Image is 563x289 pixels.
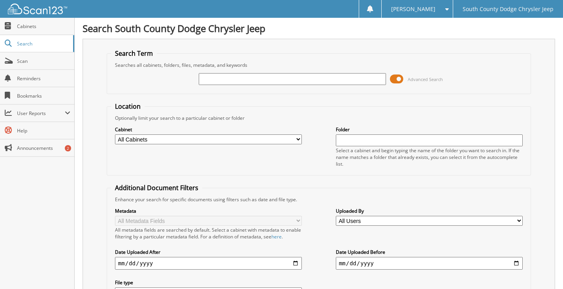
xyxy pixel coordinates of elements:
span: Reminders [17,75,70,82]
div: Enhance your search for specific documents using filters such as date and file type. [111,196,527,203]
span: [PERSON_NAME] [391,7,435,11]
div: Searches all cabinets, folders, files, metadata, and keywords [111,62,527,68]
label: Date Uploaded After [115,249,302,255]
span: Advanced Search [408,76,443,82]
span: User Reports [17,110,65,117]
label: Folder [336,126,523,133]
div: 2 [65,145,71,151]
a: here [271,233,282,240]
div: All metadata fields are searched by default. Select a cabinet with metadata to enable filtering b... [115,227,302,240]
input: end [336,257,523,270]
label: File type [115,279,302,286]
h1: Search South County Dodge Chrysler Jeep [83,22,555,35]
span: Scan [17,58,70,64]
span: Bookmarks [17,93,70,99]
label: Metadata [115,208,302,214]
legend: Additional Document Filters [111,183,202,192]
legend: Search Term [111,49,157,58]
input: start [115,257,302,270]
span: Help [17,127,70,134]
span: Search [17,40,69,47]
div: Optionally limit your search to a particular cabinet or folder [111,115,527,121]
legend: Location [111,102,145,111]
span: Cabinets [17,23,70,30]
span: Announcements [17,145,70,151]
span: South County Dodge Chrysler Jeep [463,7,554,11]
div: Select a cabinet and begin typing the name of the folder you want to search in. If the name match... [336,147,523,167]
img: scan123-logo-white.svg [8,4,67,14]
label: Date Uploaded Before [336,249,523,255]
label: Cabinet [115,126,302,133]
label: Uploaded By [336,208,523,214]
